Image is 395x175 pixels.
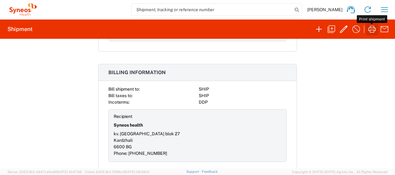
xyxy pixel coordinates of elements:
[292,169,388,175] span: Copyright © [DATE]-[DATE] Agistix Inc., All Rights Reserved
[57,170,82,174] span: [DATE] 10:47:06
[199,86,287,92] div: SHIP
[186,170,202,173] a: Support
[108,87,140,92] span: Bill shipment to:
[114,144,196,150] div: 6600 BG
[7,25,33,33] h2: Shipment
[124,170,149,174] span: [DATE] 09:39:01
[114,137,196,144] div: Kardzhali
[132,4,293,16] input: Shipment, tracking or reference number
[307,7,343,12] span: [PERSON_NAME]
[202,170,218,173] a: Feedback
[108,100,129,105] span: Incoterms:
[85,170,149,174] span: Client: 2025.19.0-129fbcf
[199,99,287,105] div: DDP
[114,122,143,128] span: Syneos health
[108,70,166,75] span: Billing information
[199,92,287,99] div: SHIP
[114,131,196,137] div: kv. [GEOGRAPHIC_DATA] blok 27
[108,93,133,98] span: Bill taxes to:
[114,150,196,157] div: Phone: [PHONE_NUMBER]
[114,114,132,119] span: Recipient
[7,170,82,174] span: Server: 2025.19.0-d447cefac8f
